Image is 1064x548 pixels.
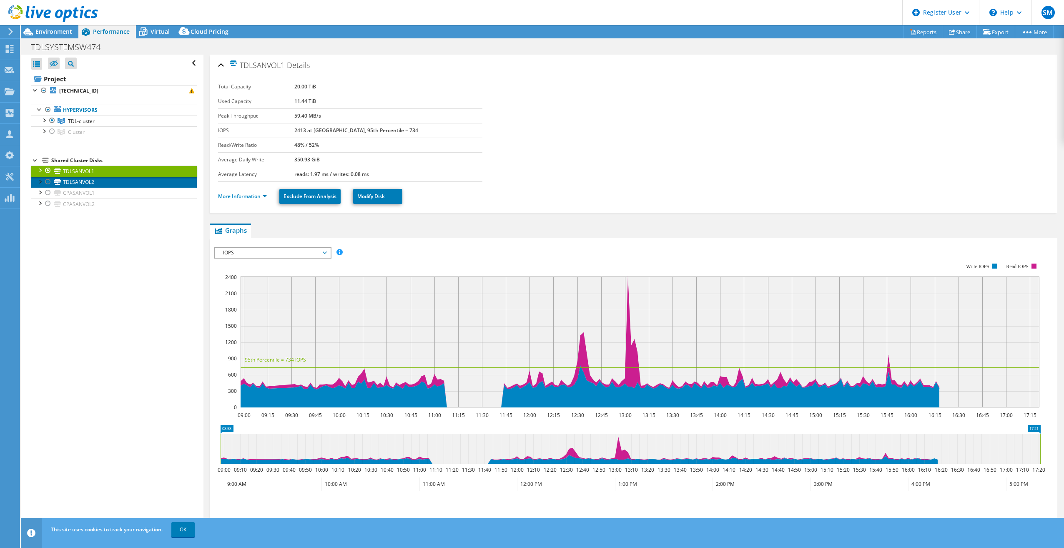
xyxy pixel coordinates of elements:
text: 12:30 [560,466,572,473]
div: Shared Cluster Disks [51,156,197,166]
b: 59.40 MB/s [294,112,321,119]
text: 14:50 [788,466,801,473]
text: 16:50 [983,466,996,473]
text: 13:30 [666,412,679,419]
b: 20.00 TiB [294,83,316,90]
text: Read IOPS [1006,264,1029,269]
label: Total Capacity [218,83,295,91]
text: 300 [228,387,237,395]
text: 17:00 [999,466,1012,473]
span: TDL-cluster [68,118,95,125]
a: Modify Disk [353,189,402,204]
h1: TDLSYSTEMSW474 [27,43,113,52]
span: SM [1041,6,1055,19]
span: Graphs [214,226,247,234]
b: 350.93 GiB [294,156,320,163]
b: 11.44 TiB [294,98,316,105]
text: 900 [228,355,237,362]
text: 15:50 [885,466,898,473]
text: 09:50 [299,466,311,473]
text: 12:40 [576,466,589,473]
span: Environment [35,28,72,35]
text: 11:00 [428,412,441,419]
a: Hypervisors [31,105,197,116]
b: 48% / 52% [294,141,319,148]
text: 14:30 [761,412,774,419]
text: 1200 [225,339,237,346]
text: 2100 [225,290,237,297]
a: Exclude From Analysis [279,189,341,204]
text: 09:20 [250,466,263,473]
text: 2400 [225,274,237,281]
text: 09:00 [237,412,250,419]
text: 12:15 [547,412,560,419]
text: 13:40 [673,466,686,473]
text: 14:15 [737,412,750,419]
a: More Information [218,193,267,200]
span: Cloud Pricing [191,28,228,35]
text: 09:15 [261,412,274,419]
b: 2413 at [GEOGRAPHIC_DATA], 95th Percentile = 734 [294,127,418,134]
text: 14:45 [785,412,798,419]
a: Share [943,25,977,38]
text: 15:40 [869,466,882,473]
text: 12:10 [527,466,540,473]
a: TDLSANVOL1 [31,166,197,176]
text: 17:10 [1016,466,1029,473]
text: 13:20 [641,466,654,473]
text: 14:20 [739,466,752,473]
text: 15:30 [856,412,869,419]
label: Peak Throughput [218,112,295,120]
text: 11:10 [429,466,442,473]
text: 14:00 [713,412,726,419]
text: 11:15 [452,412,464,419]
text: 11:50 [494,466,507,473]
a: TDL-cluster [31,116,197,126]
text: 12:30 [571,412,584,419]
text: 13:00 [608,466,621,473]
text: 17:00 [999,412,1012,419]
text: 15:45 [880,412,893,419]
text: 15:15 [833,412,846,419]
b: [TECHNICAL_ID] [59,87,98,94]
text: 15:00 [809,412,822,419]
span: Details [287,60,310,70]
a: Export [976,25,1015,38]
text: 11:20 [445,466,458,473]
text: 16:30 [951,466,964,473]
text: 12:50 [592,466,605,473]
text: 10:00 [315,466,328,473]
text: 11:45 [499,412,512,419]
label: Average Latency [218,170,295,178]
text: 17:20 [1032,466,1045,473]
text: 14:30 [755,466,768,473]
text: 600 [228,371,237,378]
text: 14:40 [771,466,784,473]
span: Virtual [151,28,170,35]
a: TDLSANVOL2 [31,177,197,188]
text: 14:00 [706,466,719,473]
label: Used Capacity [218,97,295,106]
text: 15:10 [820,466,833,473]
text: 10:40 [380,466,393,473]
text: 09:00 [217,466,230,473]
text: 10:30 [380,412,393,419]
span: This site uses cookies to track your navigation. [51,526,163,533]
span: Performance [93,28,130,35]
text: 13:30 [657,466,670,473]
span: Cluster [68,128,85,136]
text: 11:00 [413,466,426,473]
text: 10:15 [356,412,369,419]
text: 15:20 [836,466,849,473]
text: 09:30 [266,466,279,473]
text: 95th Percentile = 734 IOPS [245,356,306,363]
text: 12:20 [543,466,556,473]
text: 11:40 [478,466,491,473]
text: 10:10 [331,466,344,473]
text: 16:00 [901,466,914,473]
label: Read/Write Ratio [218,141,295,149]
text: 1500 [225,322,237,329]
a: [TECHNICAL_ID] [31,85,197,96]
text: 13:10 [625,466,637,473]
text: Write IOPS [966,264,989,269]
